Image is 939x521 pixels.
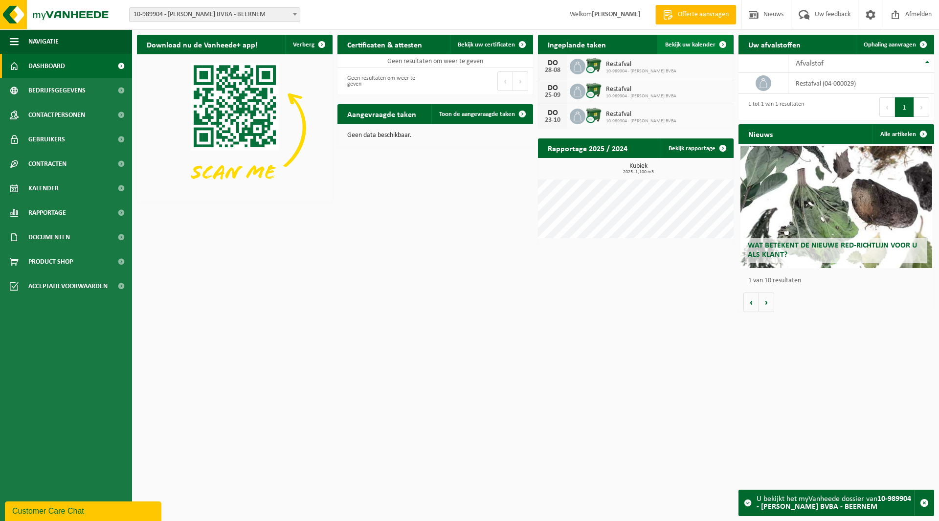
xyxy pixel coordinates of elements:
[285,35,332,54] button: Verberg
[872,124,933,144] a: Alle artikelen
[914,97,929,117] button: Next
[137,54,333,201] img: Download de VHEPlus App
[347,132,523,139] p: Geen data beschikbaar.
[856,35,933,54] a: Ophaling aanvragen
[757,490,915,516] div: U bekijkt het myVanheede dossier van
[606,86,676,93] span: Restafval
[606,93,676,99] span: 10-989904 - [PERSON_NAME] BVBA
[543,92,562,99] div: 25-09
[895,97,914,117] button: 1
[28,103,85,127] span: Contactpersonen
[606,111,676,118] span: Restafval
[661,138,733,158] a: Bekijk rapportage
[497,71,513,91] button: Previous
[130,8,300,22] span: 10-989904 - LAMMERTYN - DEVACHT TOM BVBA - BEERNEM
[665,42,715,48] span: Bekijk uw kalender
[592,11,641,18] strong: [PERSON_NAME]
[748,277,929,284] p: 1 van 10 resultaten
[543,170,734,175] span: 2025: 1,100 m3
[657,35,733,54] a: Bekijk uw kalender
[543,59,562,67] div: DO
[28,274,108,298] span: Acceptatievoorwaarden
[606,61,676,68] span: Restafval
[513,71,528,91] button: Next
[606,68,676,74] span: 10-989904 - [PERSON_NAME] BVBA
[28,127,65,152] span: Gebruikers
[28,54,65,78] span: Dashboard
[738,35,810,54] h2: Uw afvalstoffen
[28,176,59,201] span: Kalender
[450,35,532,54] a: Bekijk uw certificaten
[543,84,562,92] div: DO
[538,138,637,158] h2: Rapportage 2025 / 2024
[743,96,804,118] div: 1 tot 1 van 1 resultaten
[743,293,759,312] button: Vorige
[28,225,70,249] span: Documenten
[342,70,430,92] div: Geen resultaten om weer te geven
[28,29,59,54] span: Navigatie
[28,152,67,176] span: Contracten
[738,124,782,143] h2: Nieuws
[864,42,916,48] span: Ophaling aanvragen
[675,10,731,20] span: Offerte aanvragen
[337,35,432,54] h2: Certificaten & attesten
[796,60,824,68] span: Afvalstof
[137,35,268,54] h2: Download nu de Vanheede+ app!
[337,104,426,123] h2: Aangevraagde taken
[543,67,562,74] div: 28-08
[585,82,602,99] img: WB-1100-CU
[28,78,86,103] span: Bedrijfsgegevens
[28,201,66,225] span: Rapportage
[585,107,602,124] img: WB-1100-CU
[759,293,774,312] button: Volgende
[655,5,736,24] a: Offerte aanvragen
[129,7,300,22] span: 10-989904 - LAMMERTYN - DEVACHT TOM BVBA - BEERNEM
[28,249,73,274] span: Product Shop
[740,146,932,268] a: Wat betekent de nieuwe RED-richtlijn voor u als klant?
[5,499,163,521] iframe: chat widget
[458,42,515,48] span: Bekijk uw certificaten
[757,495,911,511] strong: 10-989904 - [PERSON_NAME] BVBA - BEERNEM
[431,104,532,124] a: Toon de aangevraagde taken
[337,54,533,68] td: Geen resultaten om weer te geven
[439,111,515,117] span: Toon de aangevraagde taken
[538,35,616,54] h2: Ingeplande taken
[585,57,602,74] img: WB-1100-CU
[543,117,562,124] div: 23-10
[543,163,734,175] h3: Kubiek
[293,42,314,48] span: Verberg
[543,109,562,117] div: DO
[879,97,895,117] button: Previous
[788,73,934,94] td: restafval (04-000029)
[606,118,676,124] span: 10-989904 - [PERSON_NAME] BVBA
[748,242,917,259] span: Wat betekent de nieuwe RED-richtlijn voor u als klant?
